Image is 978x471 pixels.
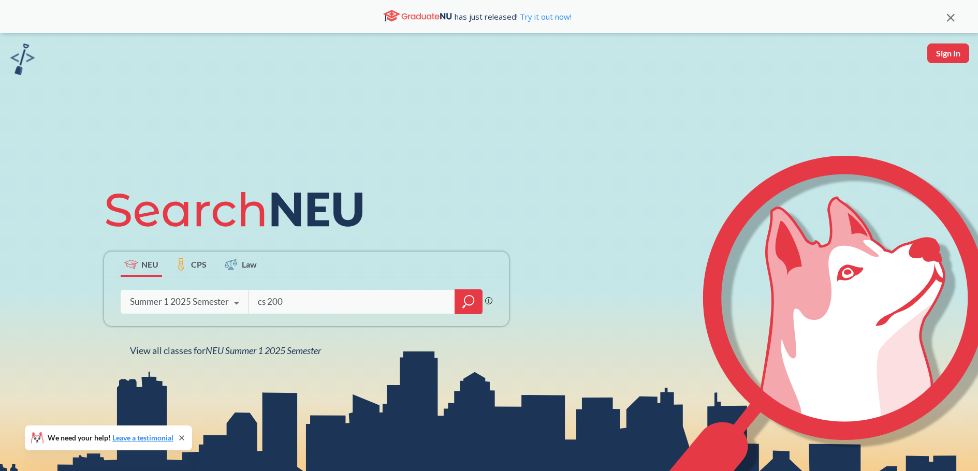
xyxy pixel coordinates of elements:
input: Class, professor, course number, "phrase" [257,291,447,313]
span: NEU [141,258,158,270]
a: Try it out now! [518,11,572,22]
span: CPS [191,258,207,270]
div: Summer 1 2025 Semester [130,296,229,307]
div: magnifying glass [455,289,483,314]
span: We need your help! [48,434,173,441]
span: NEU Summer 1 2025 Semester [206,345,321,356]
svg: magnifying glass [462,295,475,309]
img: sandbox logo [10,43,35,75]
a: sandbox logo [10,43,35,78]
span: has just released! [455,11,572,22]
span: View all classes for [130,345,321,356]
button: Sign In [927,43,969,63]
a: Leave a testimonial [112,433,173,442]
span: Law [242,258,257,270]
